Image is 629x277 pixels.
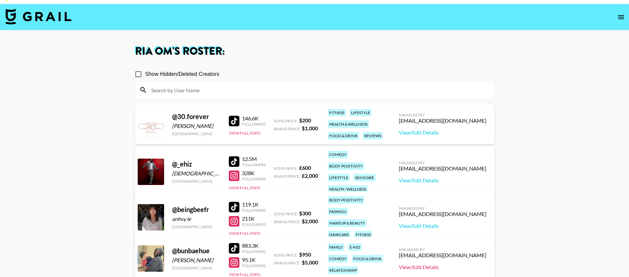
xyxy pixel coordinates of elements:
[399,211,486,217] div: [EMAIL_ADDRESS][DOMAIN_NAME]
[5,9,71,24] img: Grail Talent
[172,170,221,177] div: [DEMOGRAPHIC_DATA] Ufuah
[229,231,260,236] button: View Full Stats
[399,160,486,165] div: Managed By
[399,112,486,117] div: Managed By
[328,132,359,139] div: food & drink
[328,162,364,170] div: body positivity
[274,253,298,258] span: Song Price:
[399,206,486,211] div: Managed By
[328,243,344,251] div: family
[242,208,266,213] div: Followers
[399,264,486,270] a: View/Edit Details
[242,170,266,176] div: 328K
[147,85,490,95] input: Search by User Name
[229,131,260,136] button: View Full Stats
[399,223,486,229] a: View/Edit Details
[399,177,486,184] a: View/Edit Details
[135,46,494,57] h1: Ria Om 's Roster:
[302,218,318,224] strong: $ 2,000
[172,112,221,121] div: @ 30.forever
[350,109,371,116] div: lifestyle
[172,131,221,136] div: [GEOGRAPHIC_DATA]
[172,160,221,168] div: @ _ehiz
[354,174,375,181] div: skincare
[328,266,358,274] div: relationship
[242,242,266,249] div: 883.3K
[274,219,300,224] span: Brand Price:
[242,162,266,167] div: Followers
[399,252,486,259] div: [EMAIL_ADDRESS][DOMAIN_NAME]
[242,115,266,122] div: 146.6K
[302,172,318,179] strong: £ 2,000
[242,257,266,263] div: 95.1K
[242,263,266,268] div: Followers
[328,208,348,215] div: fashion
[172,224,221,229] div: [GEOGRAPHIC_DATA]
[242,176,266,181] div: Followers
[274,126,300,131] span: Brand Price:
[242,222,266,227] div: Followers
[328,231,350,238] div: haircare
[302,125,318,131] strong: $ 1,000
[399,165,486,172] div: [EMAIL_ADDRESS][DOMAIN_NAME]
[274,174,300,179] span: Brand Price:
[229,185,260,190] button: View Full Stats
[172,216,221,222] div: anhvy le
[172,205,221,214] div: @ beingbeefr
[145,70,220,78] span: Show Hidden/Deleted Creators
[352,255,383,262] div: food & drink
[172,247,221,255] div: @ bunbaehue
[172,257,221,263] div: [PERSON_NAME]
[242,156,266,162] div: 12.5M
[354,231,372,238] div: fitness
[274,118,298,123] span: Song Price:
[172,123,221,129] div: [PERSON_NAME]
[242,122,266,127] div: Followers
[614,11,628,24] button: open drawer
[399,247,486,252] div: Managed By
[172,265,221,270] div: [GEOGRAPHIC_DATA]
[399,129,486,136] a: View/Edit Details
[348,243,362,251] div: e-kid
[328,174,350,181] div: lifestyle
[229,272,260,277] button: View Full Stats
[274,166,298,171] span: Song Price:
[328,109,346,116] div: fitness
[274,261,300,265] span: Brand Price:
[328,185,367,193] div: health / wellness
[172,179,221,184] div: [GEOGRAPHIC_DATA]
[299,210,311,216] strong: $ 300
[274,211,298,216] span: Song Price:
[328,151,348,158] div: comedy
[299,251,311,258] strong: $ 950
[242,201,266,208] div: 119.1K
[328,255,348,262] div: comedy
[399,117,486,124] div: [EMAIL_ADDRESS][DOMAIN_NAME]
[299,117,311,123] strong: $ 200
[242,215,266,222] div: 211K
[328,120,369,128] div: health & wellness
[302,259,318,265] strong: $ 5,000
[328,196,364,204] div: body positivity
[242,249,266,254] div: Followers
[328,219,367,227] div: makeup & beauty
[363,132,383,139] div: reviews
[299,165,311,171] strong: £ 600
